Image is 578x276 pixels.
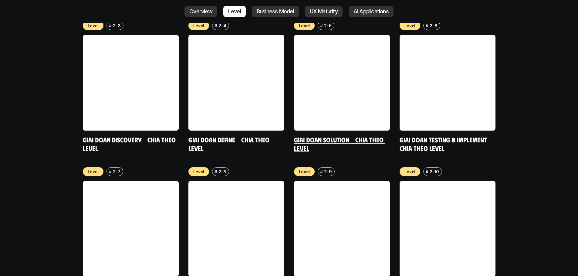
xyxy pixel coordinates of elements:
p: Level [88,22,99,29]
p: 2-3 [113,22,120,29]
a: UX Maturity [305,6,343,17]
h6: # [215,23,217,28]
h6: # [109,169,112,174]
a: AI Applications [349,6,394,17]
p: Level [88,168,99,175]
a: Business Model [252,6,299,17]
a: Giai đoạn Discovery - Chia theo Level [83,135,177,152]
p: 2-10 [430,168,439,175]
p: 2-8 [218,168,226,175]
p: Level [193,168,204,175]
p: 2-6 [430,22,437,29]
p: AI Applications [353,8,389,15]
a: Giai đoạn Testing & Implement - Chia theo Level [400,135,493,152]
p: 2-9 [324,168,332,175]
h6: # [426,23,428,28]
p: Level [193,22,204,29]
p: Level [404,168,416,175]
p: 2-7 [113,168,120,175]
p: UX Maturity [310,8,338,15]
p: Level [228,8,241,15]
p: Level [299,22,310,29]
a: Level [223,6,246,17]
p: Overview [189,8,212,15]
a: Overview [184,6,217,17]
p: Level [299,168,310,175]
h6: # [109,23,112,28]
h6: # [320,169,323,174]
h6: # [215,169,217,174]
a: Giai đoạn Define - Chia theo Level [188,135,271,152]
h6: # [320,23,323,28]
p: Business Model [257,8,294,15]
a: Giai đoạn Solution - Chia theo Level [294,135,385,152]
p: 2-4 [218,22,226,29]
p: 2-5 [324,22,331,29]
h6: # [426,169,428,174]
p: Level [404,22,416,29]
